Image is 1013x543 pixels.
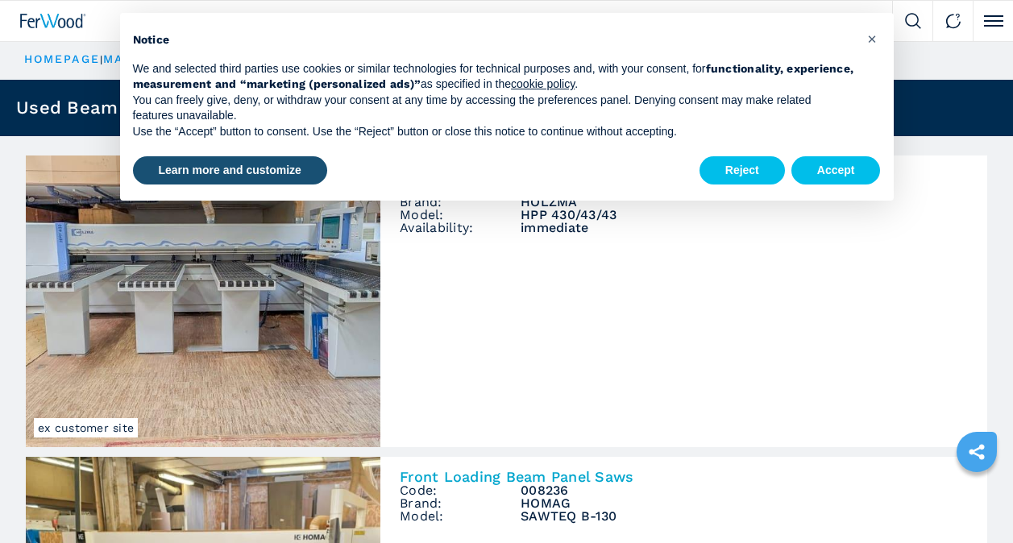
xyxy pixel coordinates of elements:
button: Reject [700,156,785,185]
h2: Notice [133,32,855,48]
img: Contact us [945,13,961,29]
button: Accept [791,156,881,185]
img: Ferwood [20,14,86,28]
a: sharethis [957,432,997,472]
p: You can freely give, deny, or withdraw your consent at any time by accessing the preferences pane... [133,93,855,124]
h3: HOMAG [521,497,968,510]
button: Learn more and customize [133,156,327,185]
a: Front Loading Beam Panel Saws HOLZMA HPP 430/43/43ex customer siteFront Loading Beam Panel SawsCo... [26,155,987,447]
h3: SAWTEQ B-130 [521,510,968,523]
span: Code: [400,484,521,497]
span: Availability: [400,222,521,234]
iframe: Chat [944,470,1001,531]
button: Click to toggle menu [973,1,1013,41]
p: Use the “Accept” button to consent. Use the “Reject” button or close this notice to continue with... [133,124,855,140]
p: We and selected third parties use cookies or similar technologies for technical purposes and, wit... [133,61,855,93]
h2: Front Loading Beam Panel Saws [400,470,968,484]
h1: Used Beam Panel Saw [16,99,217,117]
span: Brand: [400,497,521,510]
img: Front Loading Beam Panel Saws HOLZMA HPP 430/43/43 [26,155,380,447]
span: ex customer site [34,418,138,437]
h3: HPP 430/43/43 [521,209,968,222]
a: HOMEPAGE [24,52,100,65]
a: machines [103,52,176,65]
img: Search [905,13,921,29]
span: Model: [400,510,521,523]
strong: functionality, experience, measurement and “marketing (personalized ads)” [133,62,854,91]
span: Model: [400,209,521,222]
span: immediate [521,222,968,234]
span: × [867,29,877,48]
h3: 008236 [521,484,968,497]
button: Close this notice [860,26,886,52]
span: | [100,54,103,65]
a: cookie policy [511,77,575,90]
